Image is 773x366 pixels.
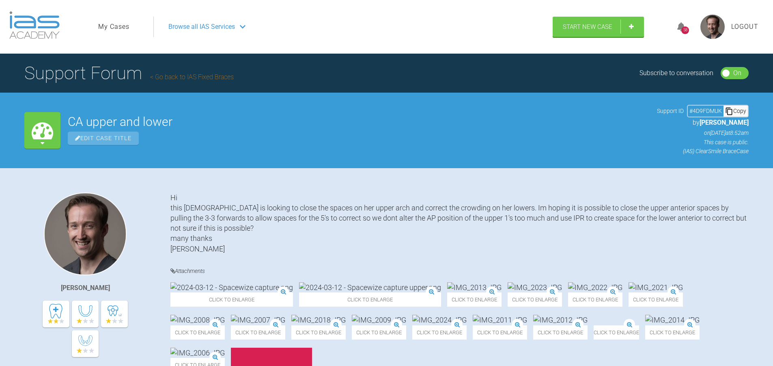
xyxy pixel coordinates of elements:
span: Click to enlarge [594,325,639,340]
p: on [DATE] at 8:52am [657,128,749,137]
div: [PERSON_NAME] [61,283,110,293]
img: IMG_2011.JPG [473,315,527,325]
h1: Support Forum [24,59,234,87]
img: IMG_2006.JPG [170,348,225,358]
span: Browse all IAS Services [168,22,235,32]
div: Subscribe to conversation [640,68,713,78]
span: [PERSON_NAME] [700,119,749,126]
div: # 4D9FDMUK [688,106,723,115]
img: IMG_2012.JPG [533,315,588,325]
img: IMG_2022.JPG [568,282,622,292]
img: IMG_2009.JPG [352,315,406,325]
span: Click to enlarge [291,325,346,340]
h2: CA upper and lower [68,116,650,128]
img: IMG_2018.JPG [291,315,346,325]
img: IMG_2024.JPG [412,315,467,325]
span: Click to enlarge [352,325,406,340]
a: Logout [731,22,758,32]
img: IMG_2021.JPG [629,282,683,292]
span: Start New Case [563,23,612,30]
div: Hi this [DEMOGRAPHIC_DATA] is looking to close the spaces on her upper arch and correct the crowd... [170,193,749,254]
span: Click to enlarge [170,292,293,307]
span: Click to enlarge [170,325,225,340]
p: (IAS) ClearSmile Brace Case [657,147,749,156]
span: Click to enlarge [629,292,683,307]
span: Click to enlarge [568,292,622,307]
img: IMG_2008.JPG [170,315,225,325]
a: Start New Case [553,17,644,37]
span: Support ID [657,106,684,115]
span: Click to enlarge [231,325,285,340]
span: Click to enlarge [473,325,527,340]
span: Click to enlarge [645,325,700,340]
img: logo-light.3e3ef733.png [9,11,60,39]
span: Click to enlarge [533,325,588,340]
span: Click to enlarge [447,292,502,307]
p: by [657,117,749,128]
img: 2024-03-12 - Spacewize capture.png [170,282,293,292]
a: My Cases [98,22,129,32]
a: Go back to IAS Fixed Braces [150,73,234,81]
p: This case is public. [657,138,749,147]
h4: Attachments [170,266,749,276]
span: Edit Case Title [68,132,139,145]
span: Click to enlarge [299,292,441,307]
div: On [733,68,741,78]
img: IMG_2014.JPG [645,315,700,325]
span: Click to enlarge [412,325,467,340]
img: profile.png [700,15,725,39]
span: Click to enlarge [508,292,562,307]
img: IMG_2013.JPG [447,282,502,292]
img: 2024-03-12 - Spacewize capture upper.png [299,282,441,292]
img: IMG_2023.JPG [508,282,562,292]
div: 58 [681,26,689,34]
img: James Crouch Baker [44,193,127,275]
div: Copy [723,106,748,116]
img: IMG_2007.JPG [231,315,285,325]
